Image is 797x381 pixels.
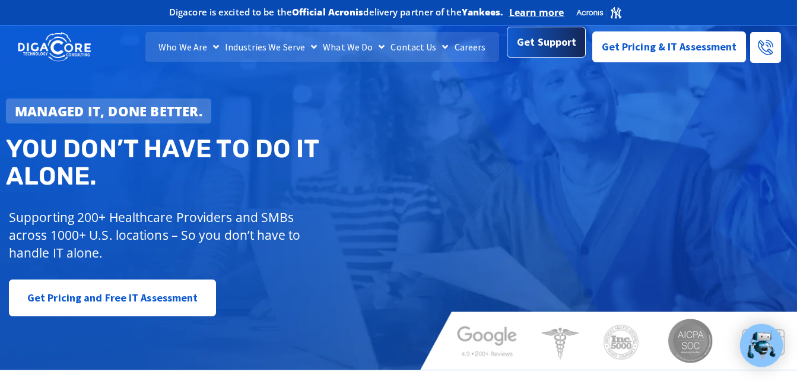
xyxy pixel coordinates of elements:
img: DigaCore Technology Consulting [18,31,91,63]
a: Managed IT, done better. [6,99,211,123]
a: Contact Us [388,32,451,62]
a: Get Pricing and Free IT Assessment [9,280,216,316]
a: Who We Are [155,32,222,62]
a: Learn more [509,7,564,18]
h2: You don’t have to do IT alone. [6,135,407,190]
p: Supporting 200+ Healthcare Providers and SMBs across 1000+ U.S. locations – So you don’t have to ... [9,208,335,262]
a: Get Support [507,27,586,58]
b: Official Acronis [292,6,364,18]
strong: Managed IT, done better. [15,102,202,120]
span: Get Support [517,30,576,54]
a: Get Pricing & IT Assessment [592,31,747,62]
span: Get Pricing and Free IT Assessment [27,286,198,310]
span: Get Pricing & IT Assessment [602,35,737,59]
h2: Digacore is excited to be the delivery partner of the [169,8,503,17]
a: What We Do [320,32,388,62]
a: Industries We Serve [222,32,320,62]
a: Careers [452,32,489,62]
b: Yankees. [462,6,503,18]
img: Acronis [576,6,622,20]
nav: Menu [145,32,499,62]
